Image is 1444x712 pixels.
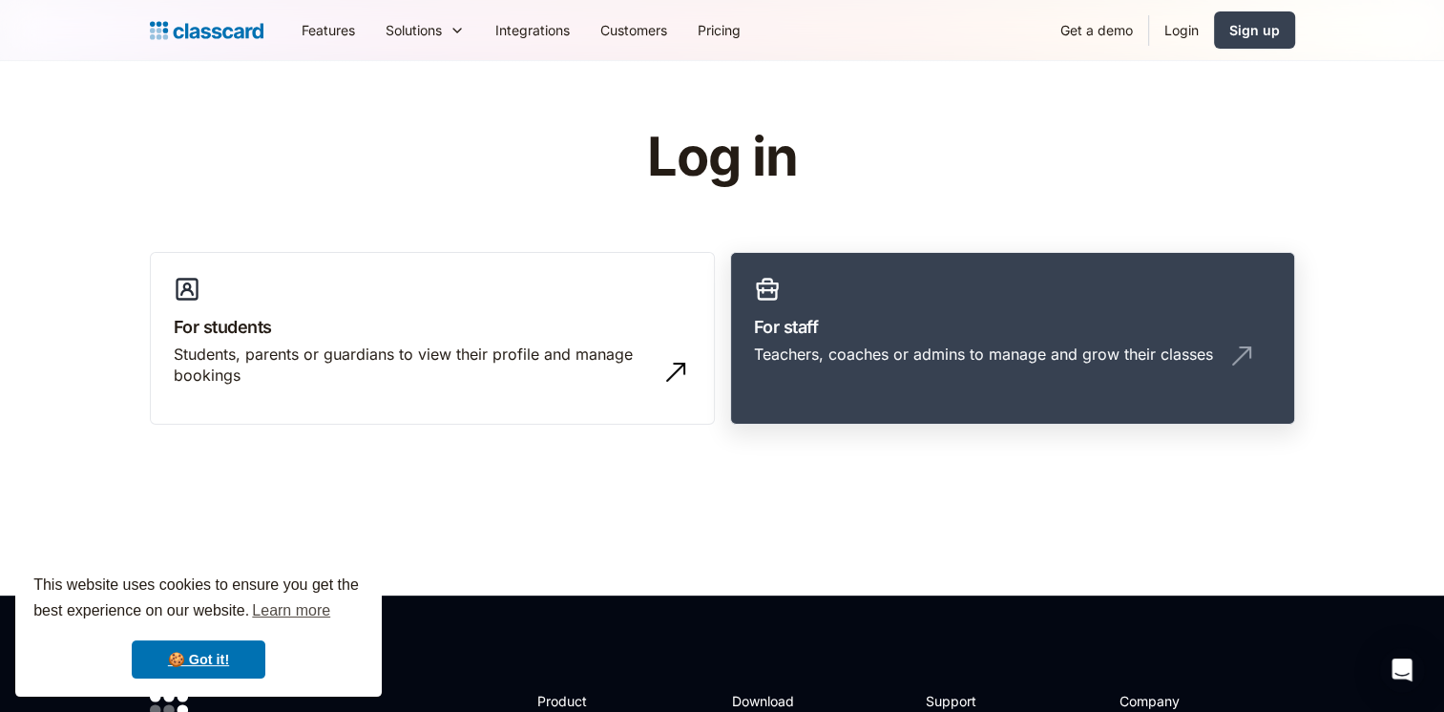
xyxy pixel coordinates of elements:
div: Teachers, coaches or admins to manage and grow their classes [754,344,1213,365]
h1: Log in [419,128,1025,187]
a: Pricing [682,9,756,52]
span: This website uses cookies to ensure you get the best experience on our website. [33,574,364,625]
div: Sign up [1229,20,1280,40]
a: Customers [585,9,682,52]
div: Students, parents or guardians to view their profile and manage bookings [174,344,653,387]
h2: Product [537,691,639,711]
div: Solutions [386,20,442,40]
div: Open Intercom Messenger [1379,647,1425,693]
a: Get a demo [1045,9,1148,52]
a: Login [1149,9,1214,52]
h2: Support [926,691,1003,711]
a: For studentsStudents, parents or guardians to view their profile and manage bookings [150,252,715,426]
a: learn more about cookies [249,597,333,625]
div: cookieconsent [15,555,382,697]
a: dismiss cookie message [132,640,265,679]
h2: Download [731,691,809,711]
h3: For staff [754,314,1271,340]
a: home [150,17,263,44]
a: Sign up [1214,11,1295,49]
div: Solutions [370,9,480,52]
a: For staffTeachers, coaches or admins to manage and grow their classes [730,252,1295,426]
h2: Company [1120,691,1246,711]
a: Features [286,9,370,52]
h3: For students [174,314,691,340]
a: Integrations [480,9,585,52]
